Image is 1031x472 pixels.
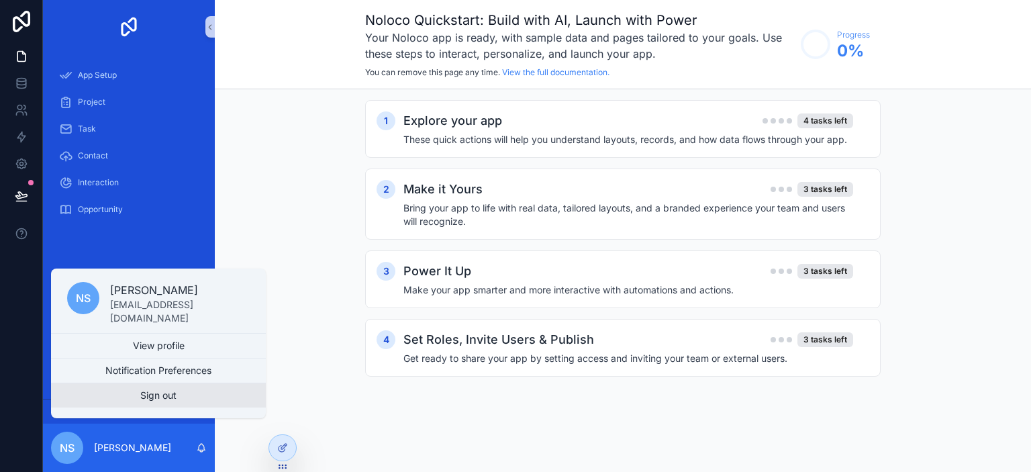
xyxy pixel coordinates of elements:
[837,30,870,40] span: Progress
[43,399,215,424] a: Powered by
[78,70,117,81] span: App Setup
[78,204,123,215] span: Opportunity
[78,97,105,107] span: Project
[118,16,140,38] img: App logo
[51,197,207,222] a: Opportunity
[110,282,250,298] p: [PERSON_NAME]
[365,30,794,62] h3: Your Noloco app is ready, with sample data and pages tailored to your goals. Use these steps to i...
[94,441,171,455] p: [PERSON_NAME]
[51,63,207,87] a: App Setup
[365,67,500,77] span: You can remove this page any time.
[51,117,207,141] a: Task
[502,67,609,77] a: View the full documentation.
[43,54,215,239] div: scrollable content
[51,90,207,114] a: Project
[78,150,108,161] span: Contact
[51,359,266,383] button: Notification Preferences
[60,440,75,456] span: nS
[78,177,119,188] span: Interaction
[365,11,794,30] h1: Noloco Quickstart: Build with AI, Launch with Power
[110,298,250,325] p: [EMAIL_ADDRESS][DOMAIN_NAME]
[837,40,870,62] span: 0 %
[51,334,266,358] a: View profile
[78,124,96,134] span: Task
[51,383,266,408] button: Sign out
[51,171,207,195] a: Interaction
[76,290,91,306] span: nS
[51,144,207,168] a: Contact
